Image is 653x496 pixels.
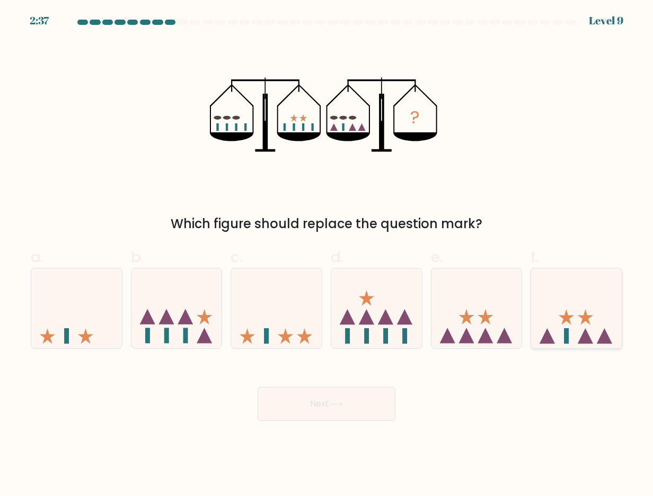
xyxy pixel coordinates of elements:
span: d. [331,247,343,267]
span: e. [431,247,443,267]
div: Level 9 [589,13,623,29]
div: 2:37 [30,13,49,29]
tspan: ? [411,105,420,130]
div: Which figure should replace the question mark? [37,214,616,233]
span: f. [531,247,538,267]
span: b. [131,247,144,267]
button: Next [258,387,395,421]
span: a. [31,247,43,267]
span: c. [231,247,242,267]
